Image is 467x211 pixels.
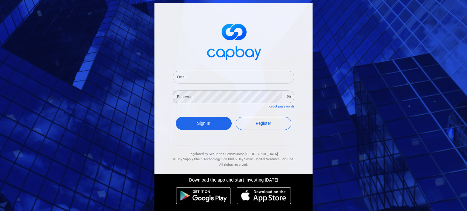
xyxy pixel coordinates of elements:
button: Sign In [176,117,232,130]
div: Regulated by Securities Commission [GEOGRAPHIC_DATA]. & All rights reserved. [173,145,294,168]
img: android [176,187,231,205]
span: Bay Smart Capital Ventures Sdn Bhd. [238,157,294,161]
div: Download the app and start investing [DATE] [150,174,317,184]
span: Register [256,121,271,126]
img: ios [237,187,291,205]
a: Register [236,117,292,130]
a: Forgot password? [268,104,294,108]
img: logo [203,18,264,63]
span: © Bay Supply Chain Technology Sdn Bhd [173,157,234,161]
